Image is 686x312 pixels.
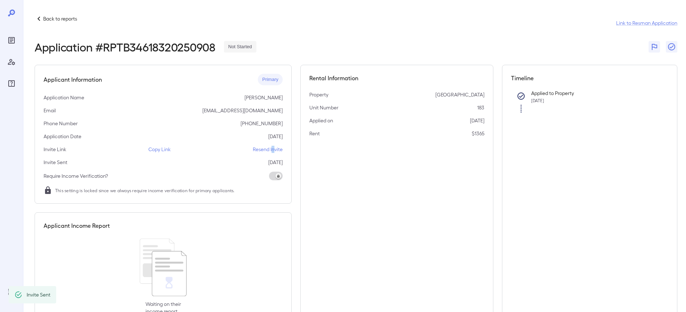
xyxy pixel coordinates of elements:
[44,172,108,180] p: Require Income Verification?
[258,76,283,83] span: Primary
[435,91,484,98] p: [GEOGRAPHIC_DATA]
[268,159,283,166] p: [DATE]
[253,146,283,153] p: Resend Invite
[44,159,67,166] p: Invite Sent
[666,41,677,53] button: Close Report
[44,120,78,127] p: Phone Number
[268,133,283,140] p: [DATE]
[55,187,235,194] span: This setting is locked since we always require income verification for primary applicants.
[531,90,657,97] p: Applied to Property
[44,107,56,114] p: Email
[6,56,17,68] div: Manage Users
[309,130,320,137] p: Rent
[202,107,283,114] p: [EMAIL_ADDRESS][DOMAIN_NAME]
[44,94,84,101] p: Application Name
[470,117,484,124] p: [DATE]
[241,120,283,127] p: [PHONE_NUMBER]
[245,94,283,101] p: [PERSON_NAME]
[472,130,484,137] p: $1365
[148,146,171,153] p: Copy Link
[477,104,484,111] p: 183
[44,75,102,84] h5: Applicant Information
[616,19,677,27] a: Link to Resman Application
[43,15,77,22] p: Back to reports
[649,41,660,53] button: Flag Report
[6,286,17,298] div: Log Out
[44,221,110,230] h5: Applicant Income Report
[6,78,17,89] div: FAQ
[27,288,50,301] div: Invite Sent
[309,117,333,124] p: Applied on
[224,44,256,50] span: Not Started
[6,35,17,46] div: Reports
[44,146,66,153] p: Invite Link
[309,104,338,111] p: Unit Number
[531,98,544,103] span: [DATE]
[309,91,328,98] p: Property
[44,133,81,140] p: Application Date
[309,74,484,82] h5: Rental Information
[35,40,215,53] h2: Application # RPTB34618320250908
[511,74,669,82] h5: Timeline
